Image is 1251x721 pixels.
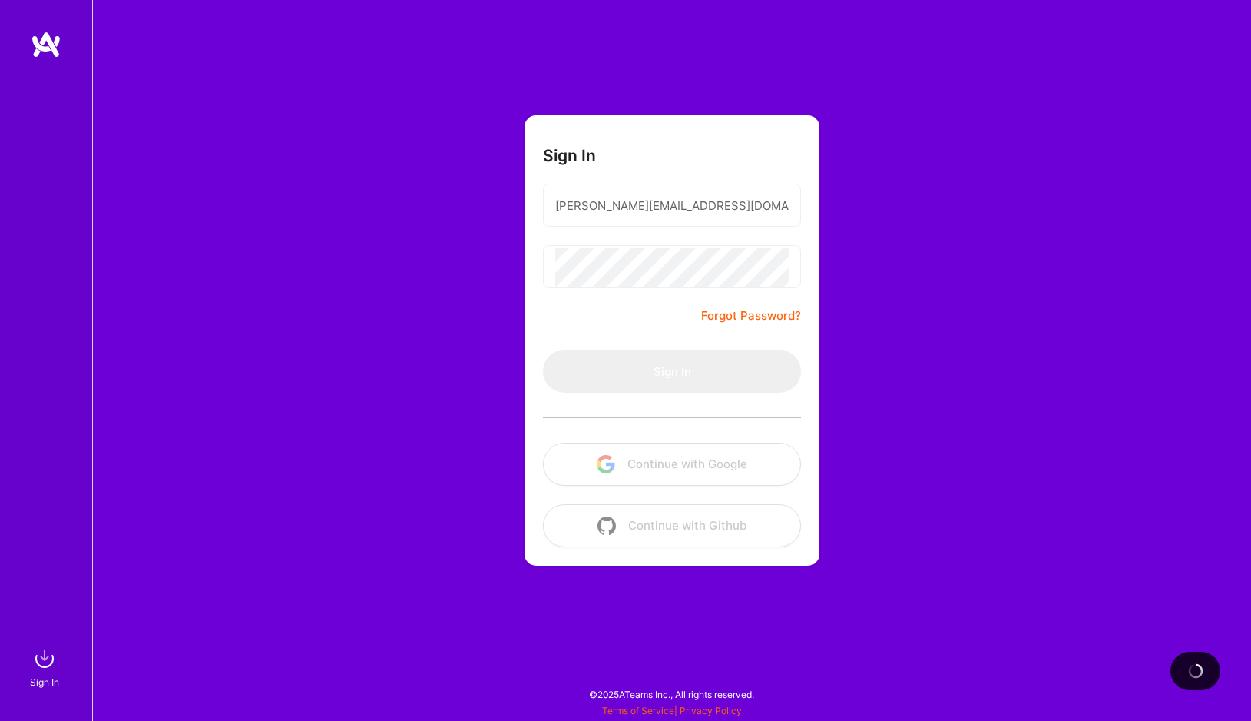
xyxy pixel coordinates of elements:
[602,705,742,716] span: |
[597,517,616,535] img: icon
[680,705,742,716] a: Privacy Policy
[543,146,596,165] h3: Sign In
[597,455,615,473] img: icon
[701,307,801,325] a: Forgot Password?
[32,643,60,690] a: sign inSign In
[555,186,789,225] input: Email...
[543,443,801,486] button: Continue with Google
[31,31,61,58] img: logo
[543,350,801,393] button: Sign In
[543,504,801,547] button: Continue with Github
[602,705,674,716] a: Terms of Service
[1186,661,1205,680] img: loading
[29,643,60,674] img: sign in
[30,674,59,690] div: Sign In
[92,675,1251,713] div: © 2025 ATeams Inc., All rights reserved.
